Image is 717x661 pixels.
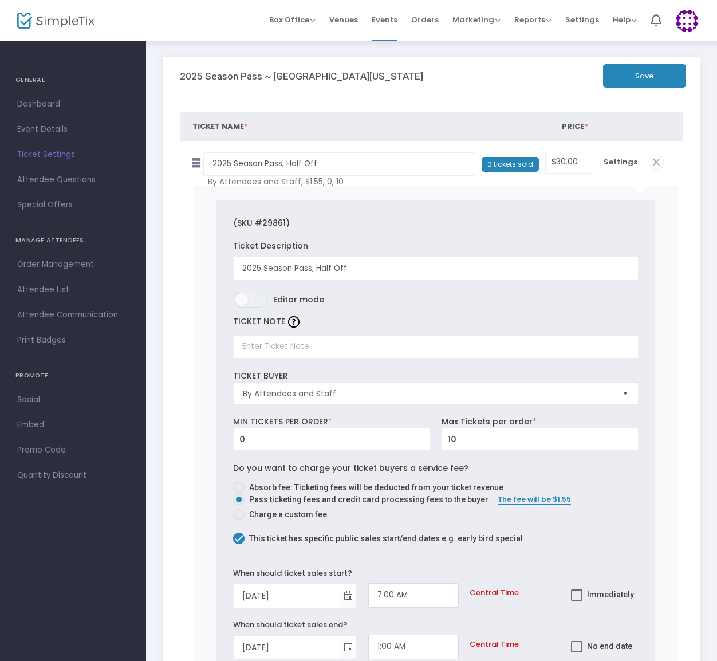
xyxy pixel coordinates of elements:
[233,240,308,252] label: Ticket Description
[470,587,519,599] span: Central Time
[587,590,634,599] span: Immediately
[192,121,248,132] span: Ticket Name
[15,229,131,252] h4: MANAGE ATTENDEES
[233,217,290,229] label: (SKU #29861)
[442,416,537,428] label: Max Tickets per order
[15,69,131,92] h4: GENERAL
[233,316,285,328] label: TICKET NOTE
[498,494,571,504] span: The fee will be $1.55
[17,468,129,483] span: Quantity Discount
[233,416,332,428] label: MIN TICKETS PER ORDER
[411,5,439,34] span: Orders
[249,532,523,545] span: This ticket has specific public sales start/end dates e.g. early bird special
[17,122,129,137] span: Event Details
[17,97,129,112] span: Dashboard
[233,335,639,359] input: Enter Ticket Note
[565,5,599,34] span: Settings
[603,64,686,88] button: Save
[243,388,613,399] span: By Attendees and Staff
[613,14,637,25] span: Help
[245,494,488,506] span: Pass ticketing fees and credit card processing fees to the buyer
[329,5,358,34] span: Venues
[180,70,423,82] h3: 2025 Season Pass ~ [GEOGRAPHIC_DATA][US_STATE]
[340,584,356,608] button: Toggle calendar
[203,152,475,176] input: Early bird, rsvp, etc...
[288,316,300,328] img: question-mark
[452,14,501,25] span: Marketing
[17,282,129,297] span: Attendee List
[233,568,352,579] label: When should ticket sales start?
[15,364,131,387] h4: PROMOTE
[604,156,637,168] span: Settings
[482,157,539,172] span: 0 tickets sold
[234,584,341,608] input: Start Date
[234,636,341,659] input: End Date
[17,147,129,162] span: Ticket Settings
[368,635,459,659] input: End Time
[233,370,288,382] label: TICKET BUYER
[562,121,588,132] span: Price
[587,642,632,651] span: No end date
[368,583,459,608] input: Start Time
[269,14,316,25] span: Box Office
[233,257,639,280] input: Enter ticket description
[17,308,129,322] span: Attendee Communication
[17,418,129,432] span: Embed
[17,257,129,272] span: Order Management
[17,198,129,213] span: Special Offers
[208,176,498,188] span: By Attendees and Staff, $1.55, 0, 10
[546,151,591,173] input: Price
[17,443,129,458] span: Promo Code
[514,14,551,25] span: Reports
[233,619,348,631] label: When should ticket sales end?
[17,392,129,407] span: Social
[273,292,324,308] span: Editor mode
[372,5,397,34] span: Events
[17,333,129,348] span: Print Badges
[340,636,356,659] button: Toggle calendar
[249,483,503,492] span: Absorb fee: Ticketing fees will be deducted from your ticket revenue
[617,383,633,404] button: Select
[470,639,519,650] span: Central Time
[17,172,129,187] span: Attendee Questions
[233,462,468,474] label: Do you want to charge your ticket buyers a service fee?
[245,509,327,521] span: Charge a custom fee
